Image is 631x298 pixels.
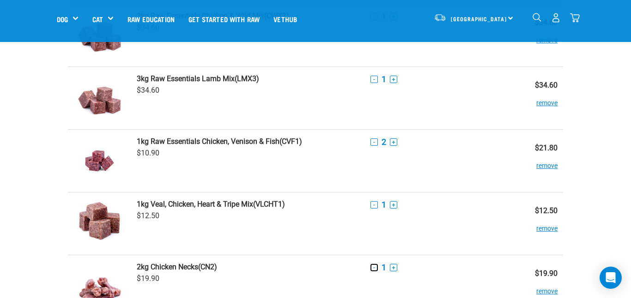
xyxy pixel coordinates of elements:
a: Vethub [267,0,304,37]
button: - [370,76,378,83]
button: - [370,138,378,146]
span: 1 [382,200,386,209]
td: $21.80 [514,130,563,192]
img: user.png [551,13,561,23]
span: $12.50 [137,211,159,220]
button: remove [536,278,558,296]
strong: 2kg Chicken Necks [137,262,198,271]
span: 1 [382,74,386,84]
a: Cat [92,14,103,24]
button: remove [536,152,558,170]
button: + [390,264,397,271]
button: remove [536,89,558,107]
img: Raw Essentials Lamb Mix [76,74,123,122]
a: Raw Education [121,0,182,37]
a: Get started with Raw [182,0,267,37]
div: Open Intercom Messenger [600,267,622,289]
span: $34.60 [137,86,159,95]
a: 2kg Chicken Necks(CN2) [137,262,360,271]
img: home-icon-1@2x.png [533,13,541,22]
a: Dog [57,14,68,24]
button: remove [536,215,558,233]
span: 1 [382,262,386,272]
button: + [390,201,397,209]
img: Raw Essentials Chicken, Venison & Fish [76,137,123,185]
button: + [390,76,397,83]
a: 1kg Veal, Chicken, Heart & Tripe Mix(VLCHT1) [137,200,360,209]
a: 1kg Raw Essentials Chicken, Venison & Fish(CVF1) [137,137,360,146]
img: van-moving.png [434,13,446,22]
strong: 1kg Veal, Chicken, Heart & Tripe Mix [137,200,253,209]
strong: 3kg Raw Essentials Lamb Mix [137,74,235,83]
strong: 1kg Raw Essentials Chicken, Venison & Fish [137,137,279,146]
span: 2 [382,137,386,147]
span: [GEOGRAPHIC_DATA] [451,17,507,20]
span: $19.90 [137,274,159,283]
button: - [370,201,378,209]
button: - [370,264,378,271]
img: Veal, Chicken, Heart & Tripe Mix [76,200,123,247]
button: + [390,138,397,146]
td: $12.50 [514,192,563,255]
a: 3kg Raw Essentials Lamb Mix(LMX3) [137,74,360,83]
img: home-icon@2x.png [570,13,580,23]
span: $10.90 [137,149,159,157]
td: $34.60 [514,67,563,130]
